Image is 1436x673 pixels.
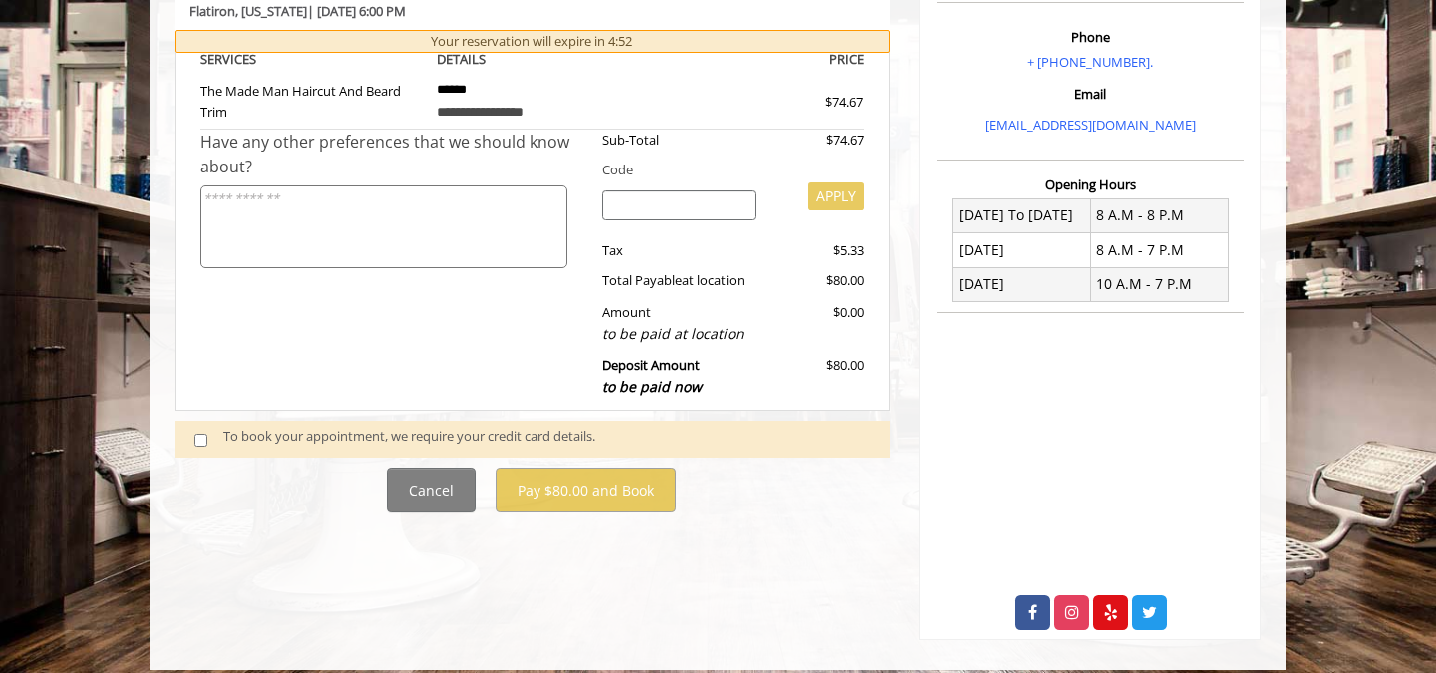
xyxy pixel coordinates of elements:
div: $80.00 [771,355,863,398]
button: Pay $80.00 and Book [496,468,676,512]
span: , [US_STATE] [235,2,307,20]
div: Amount [587,302,772,345]
div: Tax [587,240,772,261]
div: To book your appointment, we require your credit card details. [223,426,870,453]
th: PRICE [642,48,864,71]
div: to be paid at location [602,323,757,345]
td: 8 A.M - 8 P.M [1090,198,1228,232]
td: [DATE] [953,267,1091,301]
div: $5.33 [771,240,863,261]
div: $74.67 [753,92,863,113]
h3: Phone [942,30,1239,44]
b: Flatiron | [DATE] 6:00 PM [189,2,406,20]
div: Code [587,160,864,180]
td: 10 A.M - 7 P.M [1090,267,1228,301]
span: to be paid now [602,377,702,396]
div: Total Payable [587,270,772,291]
a: [EMAIL_ADDRESS][DOMAIN_NAME] [985,116,1196,134]
div: Have any other preferences that we should know about? [200,130,587,180]
h3: Email [942,87,1239,101]
h3: Opening Hours [937,177,1244,191]
th: DETAILS [422,48,643,71]
div: $0.00 [771,302,863,345]
div: Your reservation will expire in 4:52 [175,30,890,53]
span: S [249,50,256,68]
b: Deposit Amount [602,356,702,396]
a: + [PHONE_NUMBER]. [1027,53,1153,71]
span: at location [682,271,745,289]
td: [DATE] [953,233,1091,267]
td: 8 A.M - 7 P.M [1090,233,1228,267]
button: APPLY [808,182,864,210]
div: $74.67 [771,130,863,151]
div: $80.00 [771,270,863,291]
td: The Made Man Haircut And Beard Trim [200,70,422,129]
button: Cancel [387,468,476,512]
td: [DATE] To [DATE] [953,198,1091,232]
div: Sub-Total [587,130,772,151]
th: SERVICE [200,48,422,71]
